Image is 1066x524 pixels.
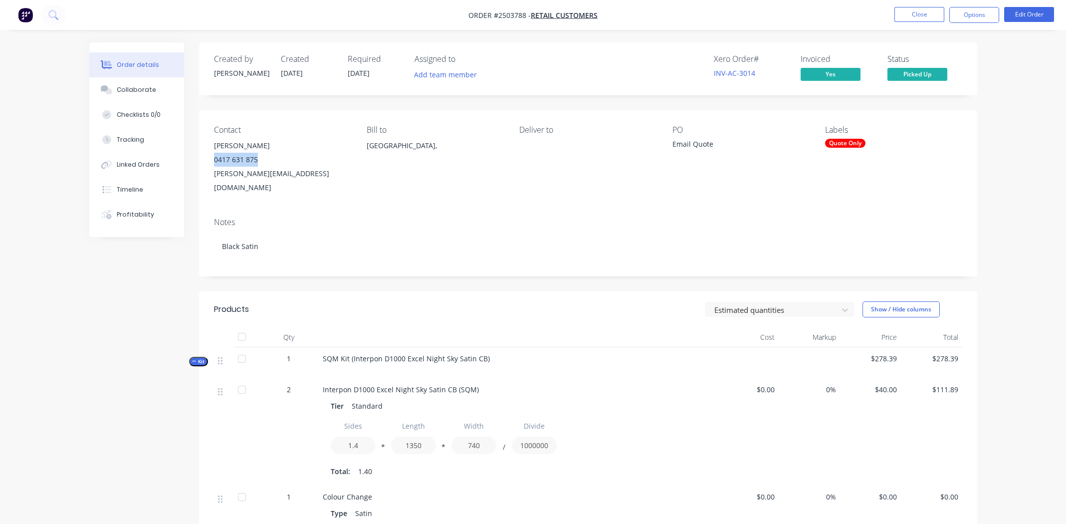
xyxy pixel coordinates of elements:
div: Contact [214,125,351,135]
div: Created by [214,54,269,64]
div: [PERSON_NAME]0417 631 875[PERSON_NAME][EMAIL_ADDRESS][DOMAIN_NAME] [214,139,351,195]
input: Value [512,437,557,454]
div: [PERSON_NAME] [214,139,351,153]
span: Kit [192,358,205,365]
div: [GEOGRAPHIC_DATA], [367,139,503,153]
span: Total: [331,466,350,477]
div: Checklists 0/0 [117,110,161,119]
span: $278.39 [905,353,958,364]
div: Total [901,327,962,347]
button: Checklists 0/0 [89,102,184,127]
button: Timeline [89,177,184,202]
span: 1 [287,353,291,364]
div: Quote Only [825,139,865,148]
span: $0.00 [722,492,775,502]
div: Notes [214,218,962,227]
div: Type [331,506,351,521]
div: Markup [779,327,840,347]
span: [DATE] [348,68,370,78]
div: Required [348,54,403,64]
div: Timeline [117,185,143,194]
div: Xero Order # [714,54,789,64]
div: Order details [117,60,159,69]
button: Collaborate [89,77,184,102]
span: [DATE] [281,68,303,78]
div: 0417 631 875 [214,153,351,167]
span: Order #2503788 - [468,10,531,20]
div: Qty [259,327,319,347]
input: Value [391,437,436,454]
button: Picked Up [887,68,947,83]
div: Bill to [367,125,503,135]
input: Label [512,417,557,435]
span: $278.39 [844,353,897,364]
div: Price [840,327,901,347]
div: PO [672,125,809,135]
img: Factory [18,7,33,22]
button: Edit Order [1004,7,1054,22]
button: Add team member [409,68,482,81]
span: 0% [783,384,836,395]
div: [PERSON_NAME][EMAIL_ADDRESS][DOMAIN_NAME] [214,167,351,195]
button: Close [894,7,944,22]
div: [PERSON_NAME] [214,68,269,78]
div: Standard [348,399,387,413]
a: Retail Customers [531,10,598,20]
button: Linked Orders [89,152,184,177]
span: 0% [783,492,836,502]
span: Yes [801,68,860,80]
button: Tracking [89,127,184,152]
div: Deliver to [519,125,656,135]
span: SQM Kit (Interpon D1000 Excel Night Sky Satin CB) [323,354,490,363]
div: Linked Orders [117,160,160,169]
input: Label [451,417,496,435]
div: Profitability [117,210,154,219]
button: Order details [89,52,184,77]
span: $111.89 [905,384,958,395]
span: 2 [287,384,291,395]
span: $0.00 [722,384,775,395]
div: Created [281,54,336,64]
a: INV-AC-3014 [714,68,755,78]
div: Black Satin [214,231,962,262]
input: Label [331,417,376,435]
button: Kit [189,357,208,366]
span: $40.00 [844,384,897,395]
span: $0.00 [844,492,897,502]
div: Satin [351,506,376,521]
div: Collaborate [117,85,156,94]
div: Email Quote [672,139,797,153]
div: Tier [331,399,348,413]
span: 1.40 [358,466,372,477]
span: Picked Up [887,68,947,80]
div: Invoiced [801,54,875,64]
span: Colour Change [323,492,372,502]
button: / [499,445,509,453]
span: $0.00 [905,492,958,502]
input: Value [331,437,376,454]
div: Status [887,54,962,64]
div: Products [214,303,249,315]
button: Profitability [89,202,184,227]
div: Assigned to [415,54,514,64]
span: 1 [287,492,291,502]
button: Add team member [415,68,482,81]
button: Options [949,7,999,23]
div: Labels [825,125,962,135]
div: Cost [718,327,779,347]
button: Show / Hide columns [862,301,940,317]
div: [GEOGRAPHIC_DATA], [367,139,503,171]
span: Interpon D1000 Excel Night Sky Satin CB (SQM) [323,385,479,394]
input: Label [391,417,436,435]
input: Value [451,437,496,454]
div: Tracking [117,135,144,144]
